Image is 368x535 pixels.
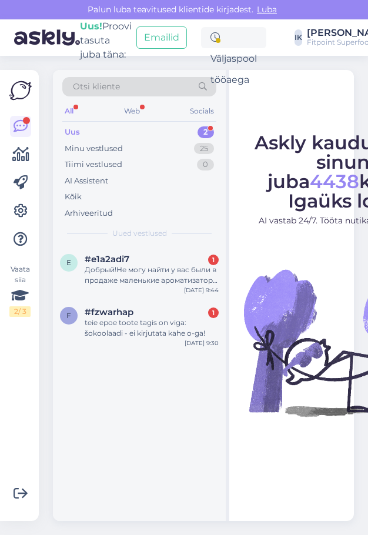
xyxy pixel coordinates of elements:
b: Uus! [80,21,102,32]
div: Vaata siia [9,264,31,317]
div: IK [295,29,302,46]
div: Proovi tasuta juba täna: [80,19,132,62]
div: Добрый!Не могу найти у вас были в продаже маленькие ароматизаторы для выпечки со вкусом фруктов? [85,265,219,286]
div: [DATE] 9:44 [184,286,219,295]
div: 25 [194,143,214,155]
span: #e1a2adi7 [85,254,129,265]
img: Askly Logo [9,79,32,102]
div: Arhiveeritud [65,208,113,219]
div: Uus [65,126,80,138]
span: f [66,311,71,320]
span: 4438 [310,170,359,193]
span: Otsi kliente [73,81,120,93]
div: Kõik [65,191,82,203]
div: All [62,103,76,119]
span: #fzwarhap [85,307,133,317]
div: Väljaspool tööaega [201,27,266,48]
div: [DATE] 9:30 [185,339,219,347]
div: 1 [208,307,219,318]
span: Luba [253,4,280,15]
div: Socials [188,103,216,119]
div: Tiimi vestlused [65,159,122,170]
button: Emailid [136,26,187,49]
div: teie epoe toote tagis on viga: šokoolaadi - ei kirjutata kahe o-ga! [85,317,219,339]
div: Minu vestlused [65,143,123,155]
div: 1 [208,255,219,265]
div: 2 [198,126,214,138]
div: 0 [197,159,214,170]
div: 2 / 3 [9,306,31,317]
div: Web [122,103,142,119]
span: Uued vestlused [112,228,167,239]
div: AI Assistent [65,175,108,187]
span: e [66,258,71,267]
